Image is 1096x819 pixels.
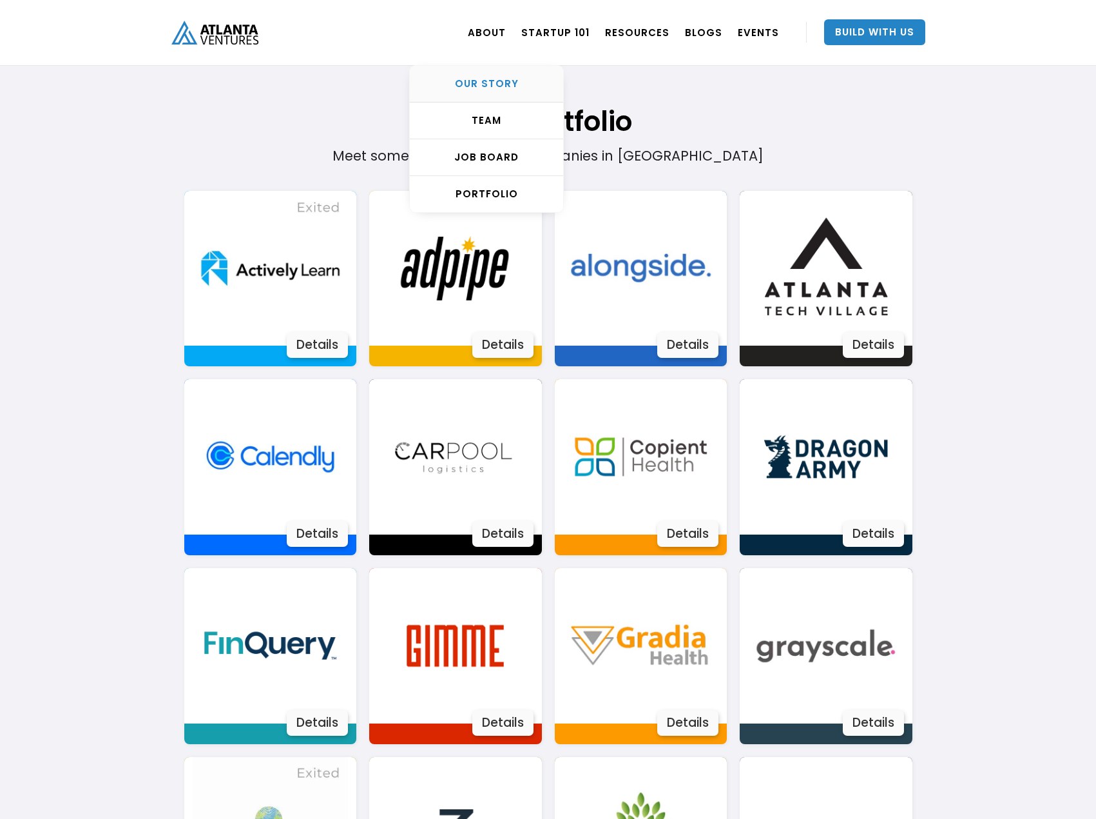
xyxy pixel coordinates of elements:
[657,710,718,736] div: Details
[748,191,903,346] img: Image 3
[472,710,534,736] div: Details
[563,191,718,346] img: Image 3
[563,568,718,724] img: Image 3
[193,379,348,535] img: Image 3
[657,521,718,547] div: Details
[843,521,904,547] div: Details
[410,151,563,164] div: Job Board
[378,379,533,535] img: Image 3
[843,332,904,358] div: Details
[472,332,534,358] div: Details
[287,710,348,736] div: Details
[472,521,534,547] div: Details
[748,568,903,724] img: Image 3
[410,77,563,90] div: OUR STORY
[378,568,533,724] img: Image 3
[563,379,718,535] img: Image 3
[410,139,563,176] a: Job Board
[193,191,348,346] img: Image 3
[410,176,563,212] a: PORTFOLIO
[410,66,563,103] a: OUR STORY
[657,332,718,358] div: Details
[824,19,925,45] a: Build With Us
[468,14,506,50] a: ABOUT
[685,14,722,50] a: BLOGS
[605,14,669,50] a: RESOURCES
[738,14,779,50] a: EVENTS
[287,332,348,358] div: Details
[193,568,348,724] img: Image 3
[521,14,590,50] a: Startup 101
[748,379,903,535] img: Image 3
[843,710,904,736] div: Details
[287,521,348,547] div: Details
[410,103,563,139] a: TEAM
[410,188,563,201] div: PORTFOLIO
[378,191,533,346] img: Image 3
[410,114,563,127] div: TEAM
